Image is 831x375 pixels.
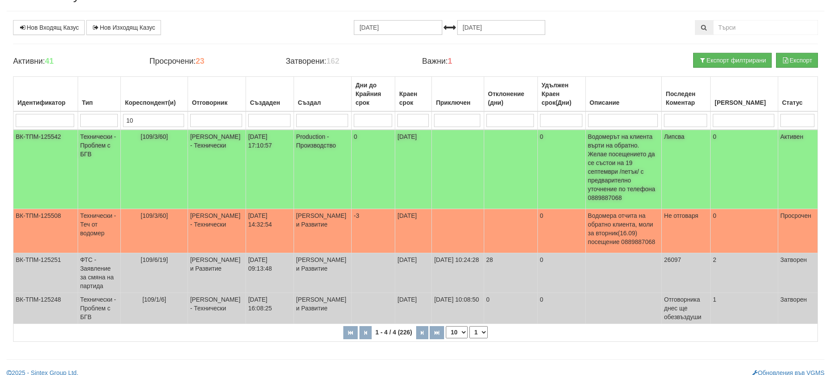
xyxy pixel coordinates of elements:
[537,130,585,209] td: 0
[78,130,121,209] td: Технически - Проблем с БГВ
[780,96,815,109] div: Статус
[188,253,246,293] td: [PERSON_NAME] и Развитие
[14,77,78,112] th: Идентификатор: No sort applied, activate to apply an ascending sort
[664,88,708,109] div: Последен Коментар
[141,256,168,263] span: [109/6/19]
[588,96,660,109] div: Описание
[78,77,121,112] th: Тип: No sort applied, activate to apply an ascending sort
[711,209,778,253] td: 0
[537,77,585,112] th: Удължен Краен срок(Дни): No sort applied, activate to apply an ascending sort
[664,296,701,320] span: Отговорника днес ще обезвъздуши
[14,209,78,253] td: ВК-ТПМ-125508
[711,253,778,293] td: 2
[588,211,660,246] p: Водомера отчита на обратно клиента, моли за вторник(16.09) посещение 0889887068
[397,88,429,109] div: Краен срок
[326,57,339,65] b: 162
[664,256,681,263] span: 26097
[446,326,468,338] select: Брой редове на страница
[14,253,78,293] td: ВК-ТПМ-125251
[13,57,136,66] h4: Активни:
[246,293,294,324] td: [DATE] 16:08:25
[484,77,537,112] th: Отклонение (дни): No sort applied, activate to apply an ascending sort
[713,96,775,109] div: [PERSON_NAME]
[373,329,414,336] span: 1 - 4 / 4 (226)
[188,293,246,324] td: [PERSON_NAME] - Технически
[80,96,119,109] div: Тип
[354,212,359,219] span: -3
[294,130,351,209] td: Production - Производство
[123,96,185,109] div: Кореспондент(и)
[395,253,432,293] td: [DATE]
[78,293,121,324] td: Технически - Проблем с БГВ
[484,253,537,293] td: 28
[354,79,393,109] div: Дни до Крайния срок
[45,57,54,65] b: 41
[395,130,432,209] td: [DATE]
[354,133,357,140] span: 0
[778,209,817,253] td: Просрочен
[395,209,432,253] td: [DATE]
[693,53,772,68] button: Експорт филтрирани
[778,253,817,293] td: Затворен
[351,77,395,112] th: Дни до Крайния срок: No sort applied, activate to apply an ascending sort
[537,209,585,253] td: 0
[142,296,166,303] span: [109/1/6]
[432,293,484,324] td: [DATE] 10:08:50
[286,57,409,66] h4: Затворени:
[540,79,583,109] div: Удължен Краен срок(Дни)
[190,96,243,109] div: Отговорник
[588,132,660,202] p: Водомерът на клиента върти на обратно. Желае посещението да се състои на 19 септември /петък/ с п...
[537,253,585,293] td: 0
[78,209,121,253] td: Технически - Теч от водомер
[430,326,444,339] button: Последна страница
[778,293,817,324] td: Затворен
[395,77,432,112] th: Краен срок: No sort applied, activate to apply an ascending sort
[246,130,294,209] td: [DATE] 17:10:57
[188,77,246,112] th: Отговорник: No sort applied, activate to apply an ascending sort
[14,293,78,324] td: ВК-ТПМ-125248
[246,209,294,253] td: [DATE] 14:32:54
[434,96,481,109] div: Приключен
[778,130,817,209] td: Активен
[149,57,272,66] h4: Просрочени:
[469,326,488,338] select: Страница номер
[121,77,188,112] th: Кореспондент(и): No sort applied, activate to apply an ascending sort
[776,53,818,68] button: Експорт
[778,77,817,112] th: Статус: No sort applied, activate to apply an ascending sort
[432,77,484,112] th: Приключен: No sort applied, activate to apply an ascending sort
[141,133,168,140] span: [109/3/60]
[248,96,291,109] div: Създаден
[422,57,545,66] h4: Важни:
[486,88,535,109] div: Отклонение (дни)
[448,57,452,65] b: 1
[294,77,351,112] th: Създал: No sort applied, activate to apply an ascending sort
[664,212,698,219] span: Не отговаря
[664,133,684,140] span: Липсва
[16,96,75,109] div: Идентификатор
[711,293,778,324] td: 1
[432,253,484,293] td: [DATE] 10:24:28
[294,293,351,324] td: [PERSON_NAME] и Развитие
[246,77,294,112] th: Създаден: No sort applied, activate to apply an ascending sort
[484,293,537,324] td: 0
[13,20,85,35] a: Нов Входящ Казус
[86,20,161,35] a: Нов Изходящ Казус
[188,209,246,253] td: [PERSON_NAME] - Технически
[296,96,349,109] div: Създал
[537,293,585,324] td: 0
[416,326,428,339] button: Следваща страница
[195,57,204,65] b: 23
[395,293,432,324] td: [DATE]
[343,326,358,339] button: Първа страница
[711,77,778,112] th: Брой Файлове: No sort applied, activate to apply an ascending sort
[294,209,351,253] td: [PERSON_NAME] и Развитие
[711,130,778,209] td: 0
[188,130,246,209] td: [PERSON_NAME] - Технически
[294,253,351,293] td: [PERSON_NAME] и Развитие
[713,20,818,35] input: Търсене по Идентификатор, Бл/Вх/Ап, Тип, Описание, Моб. Номер, Имейл, Файл, Коментар,
[14,130,78,209] td: ВК-ТПМ-125542
[662,77,711,112] th: Последен Коментар: No sort applied, activate to apply an ascending sort
[246,253,294,293] td: [DATE] 09:13:48
[141,212,168,219] span: [109/3/60]
[359,326,372,339] button: Предишна страница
